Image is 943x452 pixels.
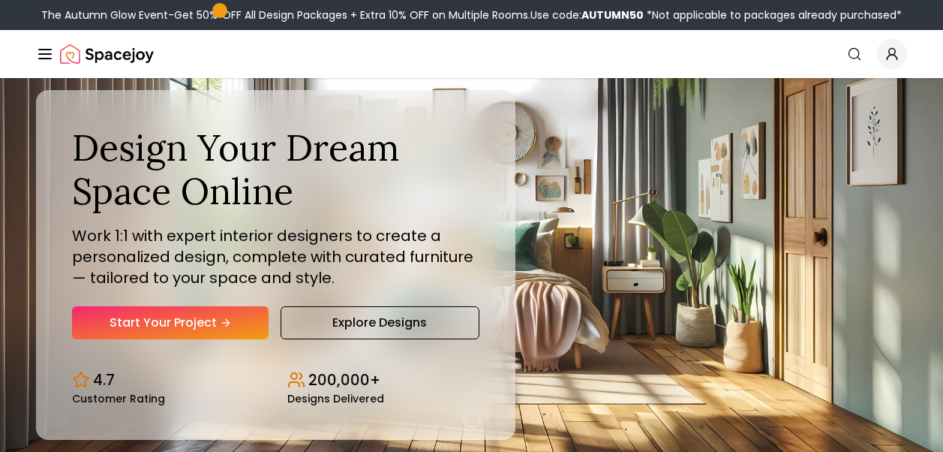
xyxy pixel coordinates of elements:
nav: Global [36,30,907,78]
span: Use code: [530,8,644,23]
p: 200,000+ [308,369,380,390]
span: *Not applicable to packages already purchased* [644,8,902,23]
a: Start Your Project [72,306,269,339]
h1: Design Your Dream Space Online [72,126,479,212]
a: Explore Designs [281,306,479,339]
a: Spacejoy [60,39,154,69]
img: Spacejoy Logo [60,39,154,69]
p: 4.7 [93,369,115,390]
div: The Autumn Glow Event-Get 50% OFF All Design Packages + Extra 10% OFF on Multiple Rooms. [41,8,902,23]
small: Designs Delivered [287,393,384,404]
div: Design stats [72,357,479,404]
p: Work 1:1 with expert interior designers to create a personalized design, complete with curated fu... [72,225,479,288]
small: Customer Rating [72,393,165,404]
b: AUTUMN50 [581,8,644,23]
